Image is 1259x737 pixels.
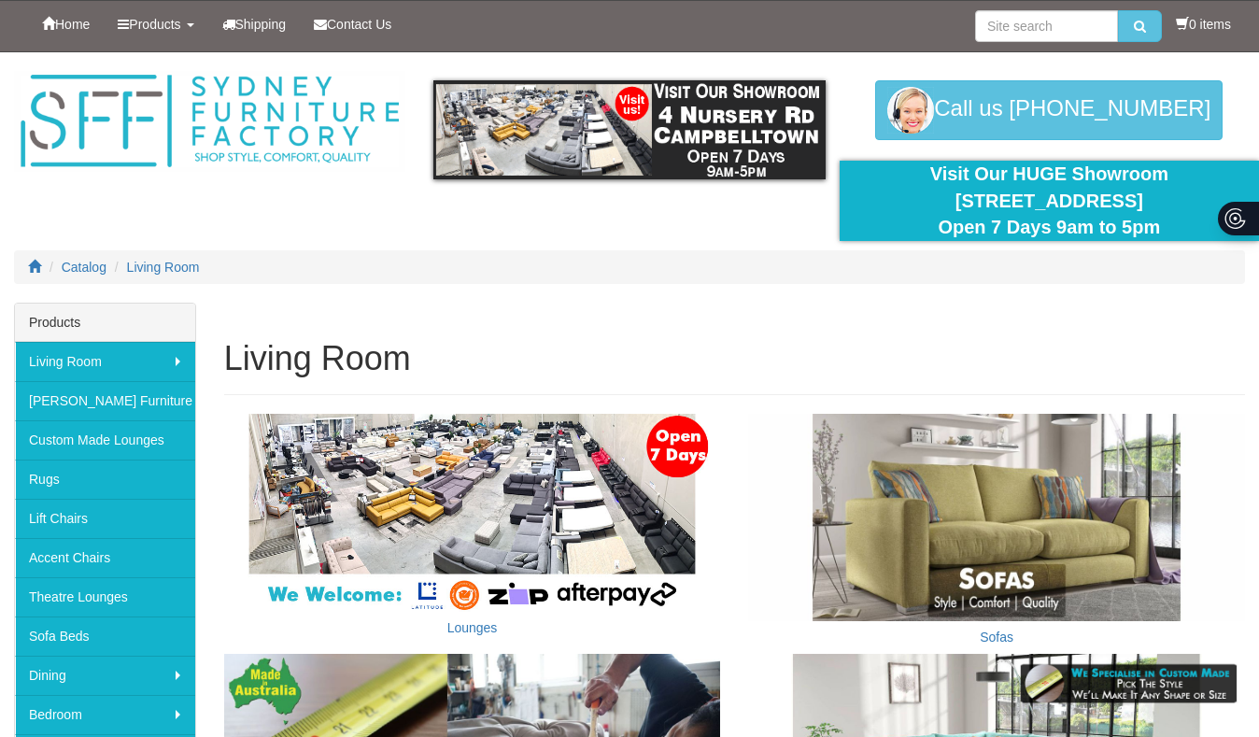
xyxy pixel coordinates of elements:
[15,499,195,538] a: Lift Chairs
[104,1,207,48] a: Products
[748,414,1245,621] img: Sofas
[55,17,90,32] span: Home
[854,161,1245,241] div: Visit Our HUGE Showroom [STREET_ADDRESS] Open 7 Days 9am to 5pm
[15,420,195,460] a: Custom Made Lounges
[14,71,405,172] img: Sydney Furniture Factory
[28,1,104,48] a: Home
[15,538,195,577] a: Accent Chairs
[127,260,200,275] a: Living Room
[15,304,195,342] div: Products
[1176,15,1231,34] li: 0 items
[15,656,195,695] a: Dining
[15,617,195,656] a: Sofa Beds
[980,630,1013,645] a: Sofas
[129,17,180,32] span: Products
[62,260,106,275] a: Catalog
[15,460,195,499] a: Rugs
[208,1,301,48] a: Shipping
[15,577,195,617] a: Theatre Lounges
[327,17,391,32] span: Contact Us
[224,414,721,612] img: Lounges
[235,17,287,32] span: Shipping
[15,695,195,734] a: Bedroom
[447,620,498,635] a: Lounges
[15,342,195,381] a: Living Room
[300,1,405,48] a: Contact Us
[224,340,1245,377] h1: Living Room
[975,10,1118,42] input: Site search
[433,80,825,179] img: showroom.gif
[15,381,195,420] a: [PERSON_NAME] Furniture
